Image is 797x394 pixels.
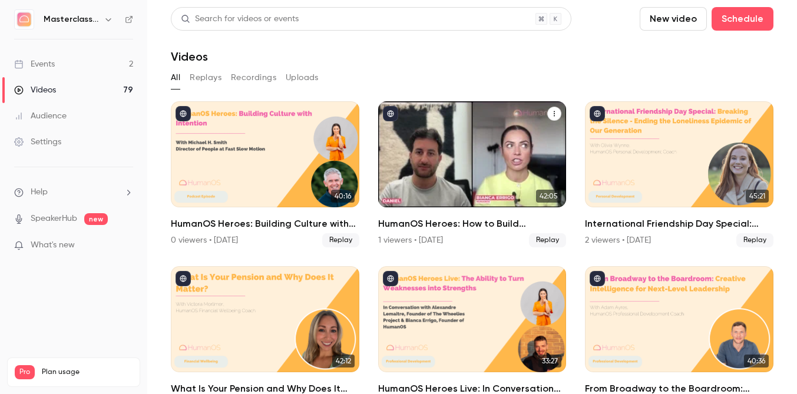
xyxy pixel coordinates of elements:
[14,110,67,122] div: Audience
[42,367,133,377] span: Plan usage
[585,101,773,247] a: 45:21International Friendship Day Special: Breaking the Silence - Ending the Loneliness Epidemic ...
[590,271,605,286] button: published
[14,186,133,198] li: help-dropdown-opener
[171,68,180,87] button: All
[744,355,769,367] span: 40:36
[14,58,55,70] div: Events
[529,233,566,247] span: Replay
[585,234,651,246] div: 2 viewers • [DATE]
[171,217,359,231] h2: HumanOS Heroes: Building Culture with Intention
[383,271,398,286] button: published
[536,190,561,203] span: 42:05
[14,84,56,96] div: Videos
[590,106,605,121] button: published
[378,234,443,246] div: 1 viewers • [DATE]
[585,217,773,231] h2: International Friendship Day Special: Breaking the Silence - Ending the Loneliness Epidemic of Ou...
[176,106,191,121] button: published
[119,240,133,251] iframe: Noticeable Trigger
[538,355,561,367] span: 33:27
[322,233,359,247] span: Replay
[736,233,773,247] span: Replay
[378,101,567,247] li: HumanOS Heroes: How to Build Experiences People Remember
[286,68,319,87] button: Uploads
[171,101,359,247] li: HumanOS Heroes: Building Culture with Intention
[585,101,773,247] li: International Friendship Day Special: Breaking the Silence - Ending the Loneliness Epidemic of Ou...
[171,7,773,387] section: Videos
[44,14,99,25] h6: Masterclass Channel
[84,213,108,225] span: new
[181,13,299,25] div: Search for videos or events
[640,7,707,31] button: New video
[171,101,359,247] a: 40:16HumanOS Heroes: Building Culture with Intention0 viewers • [DATE]Replay
[331,190,355,203] span: 40:16
[15,10,34,29] img: Masterclass Channel
[31,239,75,251] span: What's new
[231,68,276,87] button: Recordings
[378,101,567,247] a: 42:05HumanOS Heroes: How to Build Experiences People Remember1 viewers • [DATE]Replay
[746,190,769,203] span: 45:21
[31,213,77,225] a: SpeakerHub
[176,271,191,286] button: published
[15,365,35,379] span: Pro
[171,49,208,64] h1: Videos
[383,106,398,121] button: published
[378,217,567,231] h2: HumanOS Heroes: How to Build Experiences People Remember
[31,186,48,198] span: Help
[712,7,773,31] button: Schedule
[14,136,61,148] div: Settings
[332,355,355,367] span: 42:12
[171,234,238,246] div: 0 viewers • [DATE]
[190,68,221,87] button: Replays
